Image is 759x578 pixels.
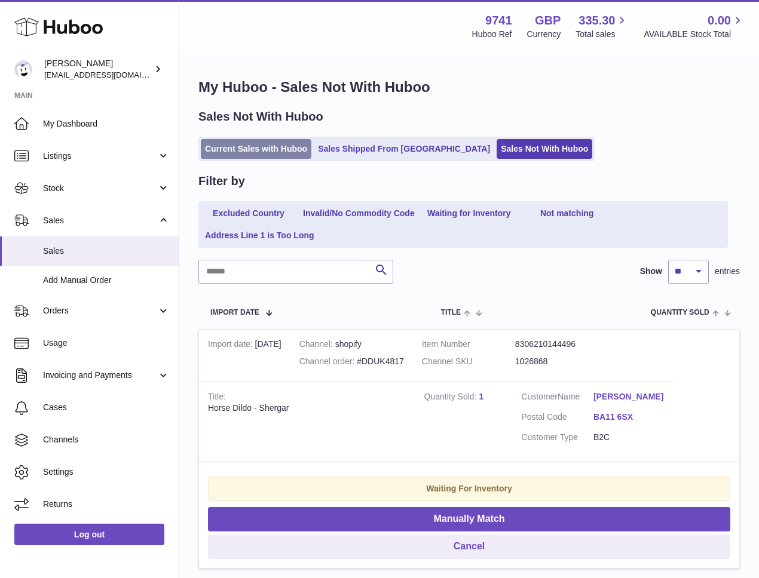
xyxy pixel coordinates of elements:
td: [DATE] [199,330,290,382]
span: Usage [43,337,170,349]
strong: Import date [208,339,255,352]
a: Excluded Country [201,204,296,223]
strong: GBP [535,13,561,29]
span: Add Manual Order [43,275,170,286]
span: My Dashboard [43,118,170,130]
span: [EMAIL_ADDRESS][DOMAIN_NAME] [44,70,176,79]
span: 0.00 [708,13,731,29]
a: 0.00 AVAILABLE Stock Total [644,13,745,40]
span: Sales [43,215,157,226]
a: Log out [14,524,164,545]
span: Import date [210,309,259,316]
dd: B2C [593,432,666,443]
h2: Sales Not With Huboo [198,109,323,125]
div: Huboo Ref [472,29,512,40]
dt: Postal Code [521,411,593,426]
span: Orders [43,305,157,316]
span: AVAILABLE Stock Total [644,29,745,40]
span: Returns [43,499,170,510]
strong: Channel [299,339,335,352]
span: entries [715,266,740,277]
label: Show [640,266,662,277]
strong: 9741 [485,13,512,29]
div: Currency [527,29,561,40]
a: Sales Not With Huboo [497,139,592,159]
img: ajcmarketingltd@gmail.com [14,60,32,78]
a: BA11 6SX [593,411,666,423]
a: Address Line 1 is Too Long [201,226,319,245]
div: #DDUK4817 [299,356,404,367]
strong: Waiting For Inventory [426,484,512,493]
span: Title [441,309,461,316]
strong: Channel order [299,356,357,369]
a: Invalid/No Commodity Code [299,204,419,223]
span: Quantity Sold [651,309,709,316]
a: Current Sales with Huboo [201,139,311,159]
h2: Filter by [198,173,245,189]
a: Waiting for Inventory [421,204,517,223]
dt: Channel SKU [422,356,515,367]
button: Manually Match [208,507,730,531]
div: Horse Dildo - Shergar [208,402,406,414]
span: Channels [43,434,170,445]
dt: Item Number [422,339,515,350]
span: Total sales [576,29,629,40]
dd: 1026868 [515,356,608,367]
dt: Name [521,391,593,405]
span: Settings [43,466,170,478]
div: shopify [299,339,404,350]
strong: Title [208,392,226,404]
span: Customer [521,392,558,401]
dt: Customer Type [521,432,593,443]
button: Cancel [208,534,730,559]
span: Listings [43,150,157,162]
a: [PERSON_NAME] [593,391,666,402]
div: [PERSON_NAME] [44,58,152,81]
strong: Quantity Sold [424,392,479,404]
a: 335.30 Total sales [576,13,629,40]
a: Sales Shipped From [GEOGRAPHIC_DATA] [314,139,494,159]
span: 335.30 [579,13,615,29]
a: 1 [479,392,483,401]
span: Stock [43,183,157,194]
h1: My Huboo - Sales Not With Huboo [198,78,740,97]
span: Sales [43,245,170,257]
dd: 8306210144496 [515,339,608,350]
span: Cases [43,402,170,413]
a: Not matching [519,204,615,223]
span: Invoicing and Payments [43,370,157,381]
